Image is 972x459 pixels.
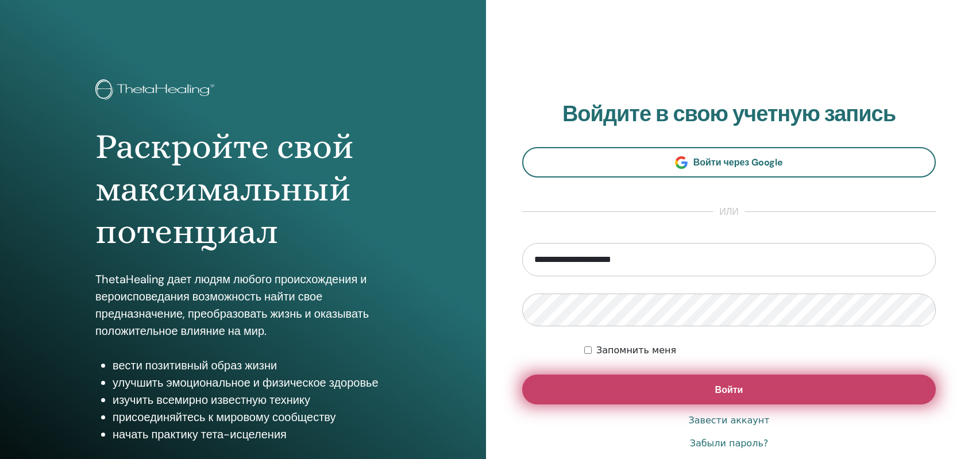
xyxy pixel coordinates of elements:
font: Забыли пароль? [690,438,769,449]
font: Войти [715,384,743,396]
a: Забыли пароль? [690,437,769,450]
div: Оставьте меня аутентифицированным на неопределенный срок или пока я не выйду из системы вручную [584,344,936,357]
font: присоединяйтесь к мировому сообществу [113,410,336,425]
font: Завести аккаунт [688,415,769,426]
font: Раскройте свой максимальный потенциал [95,126,354,252]
font: начать практику тета-исцеления [113,427,287,442]
button: Войти [522,375,936,404]
font: или [719,206,739,218]
font: Войдите в свою учетную запись [562,99,896,128]
font: изучить всемирно известную технику [113,392,310,407]
font: Запомнить меня [596,345,676,356]
font: вести позитивный образ жизни [113,358,277,373]
font: ThetaHealing дает людям любого происхождения и вероисповедания возможность найти свое предназначе... [95,272,369,338]
a: Войти через Google [522,147,936,178]
font: Войти через Google [693,156,784,168]
a: Завести аккаунт [688,414,769,427]
font: улучшить эмоциональное и физическое здоровье [113,375,379,390]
